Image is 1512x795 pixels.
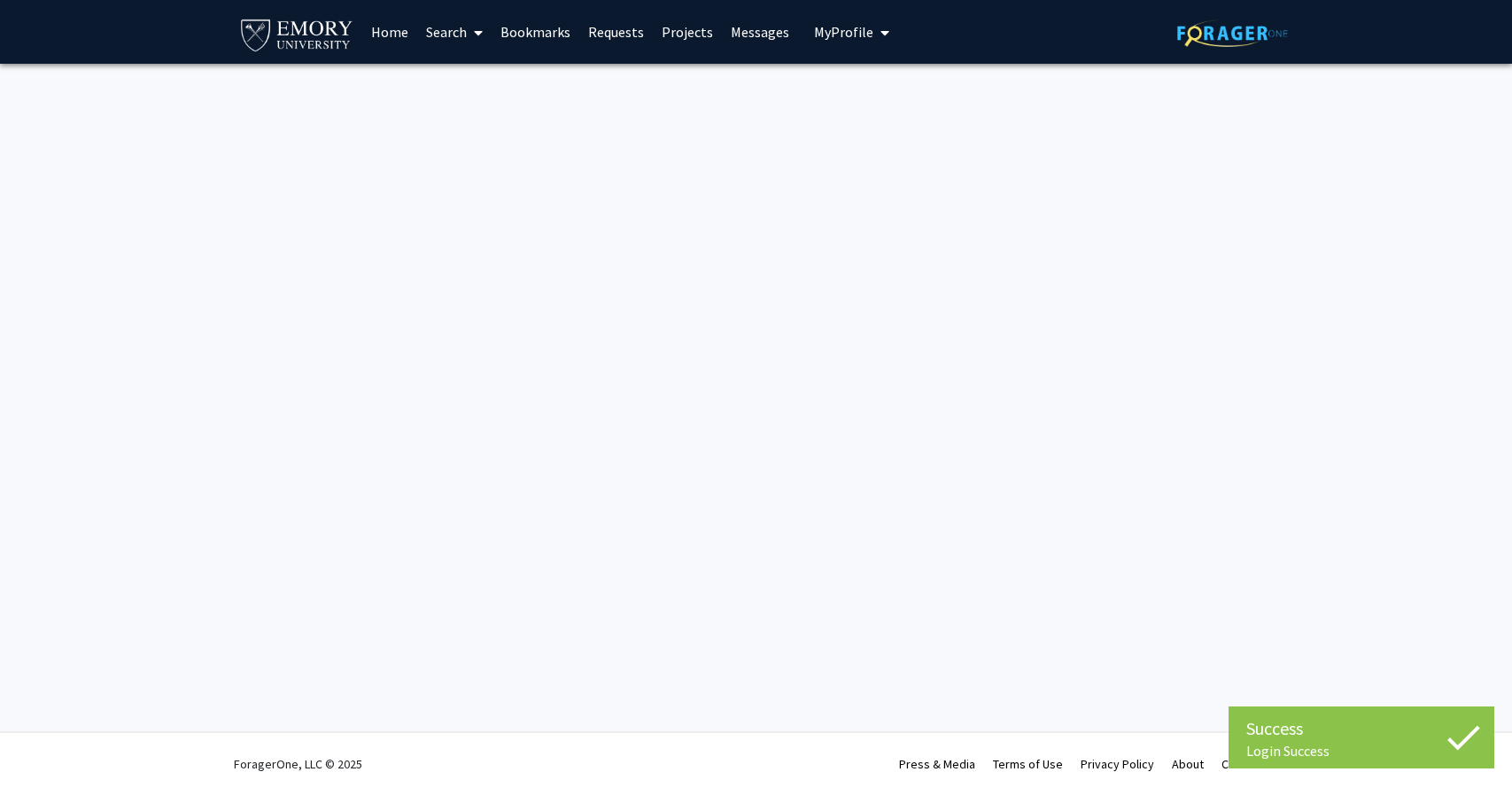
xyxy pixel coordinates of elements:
img: ForagerOne Logo [1177,19,1288,47]
a: Terms of Use [993,756,1063,772]
div: Success [1246,715,1477,742]
a: About [1172,756,1204,772]
div: Login Success [1246,742,1477,760]
a: Requests [579,1,653,63]
a: Contact Us [1221,756,1279,772]
a: Press & Media [899,756,975,772]
img: Emory University Logo [238,14,356,54]
div: ForagerOne, LLC © 2025 [234,733,362,795]
a: Projects [653,1,722,63]
span: My Profile [814,23,873,41]
a: Bookmarks [492,1,579,63]
a: Home [362,1,417,63]
a: Messages [722,1,798,63]
a: Search [417,1,492,63]
a: Privacy Policy [1081,756,1154,772]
